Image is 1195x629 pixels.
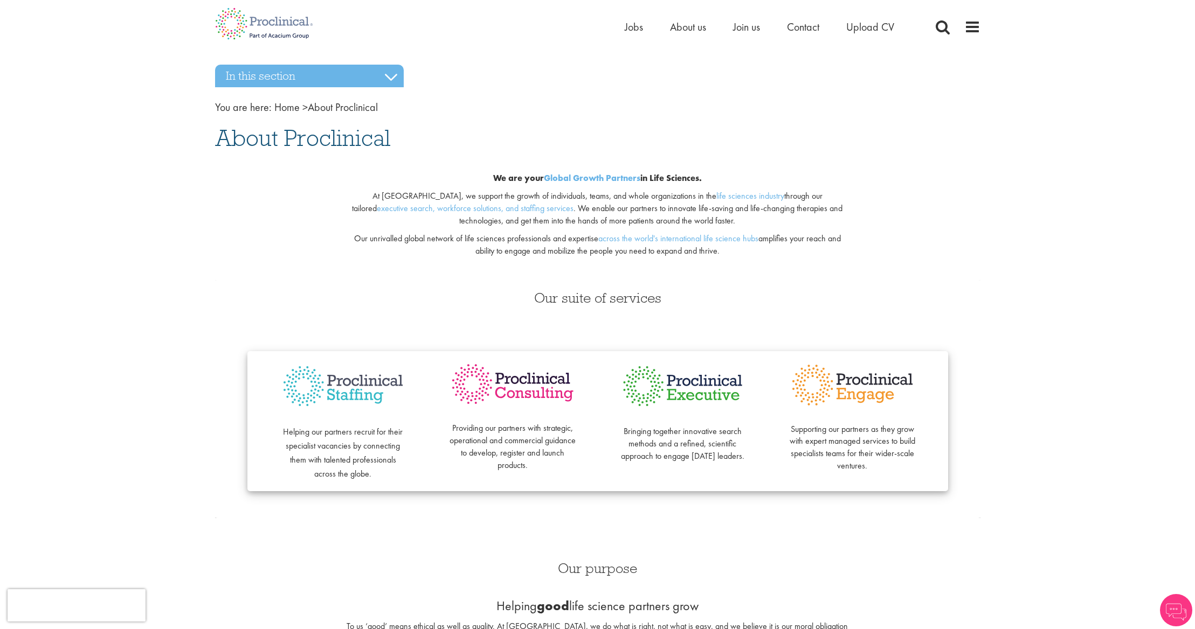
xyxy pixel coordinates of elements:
h3: Our purpose [345,561,850,575]
b: good [537,597,569,614]
p: Our unrivalled global network of life sciences professionals and expertise amplifies your reach a... [345,233,850,257]
a: across the world's international life science hubs [598,233,758,244]
a: About us [670,20,706,34]
h3: Our suite of services [215,291,980,305]
a: breadcrumb link to Home [274,100,300,114]
h3: In this section [215,65,404,87]
span: Helping our partners recruit for their specialist vacancies by connecting them with talented prof... [283,426,403,479]
a: Upload CV [846,20,894,34]
img: Proclinical Executive [619,362,746,410]
a: Join us [733,20,760,34]
span: You are here: [215,100,272,114]
img: Proclinical Engage [789,362,916,408]
p: Supporting our partners as they grow with expert managed services to build specialists teams for ... [789,411,916,472]
img: Proclinical Consulting [450,362,576,407]
p: Providing our partners with strategic, operational and commercial guidance to develop, register a... [450,410,576,472]
a: Contact [787,20,819,34]
a: Global Growth Partners [544,172,640,184]
p: Helping life science partners grow [345,597,850,615]
b: We are your in Life Sciences. [493,172,702,184]
iframe: reCAPTCHA [8,589,146,621]
a: Jobs [625,20,643,34]
span: > [302,100,308,114]
img: Proclinical Staffing [280,362,406,411]
p: At [GEOGRAPHIC_DATA], we support the growth of individuals, teams, and whole organizations in the... [345,190,850,227]
a: life sciences industry [716,190,784,201]
img: Chatbot [1160,594,1192,626]
p: Bringing together innovative search methods and a refined, scientific approach to engage [DATE] l... [619,413,746,462]
span: About Proclinical [274,100,378,114]
span: About Proclinical [215,123,390,152]
a: executive search, workforce solutions, and staffing services [377,202,574,214]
